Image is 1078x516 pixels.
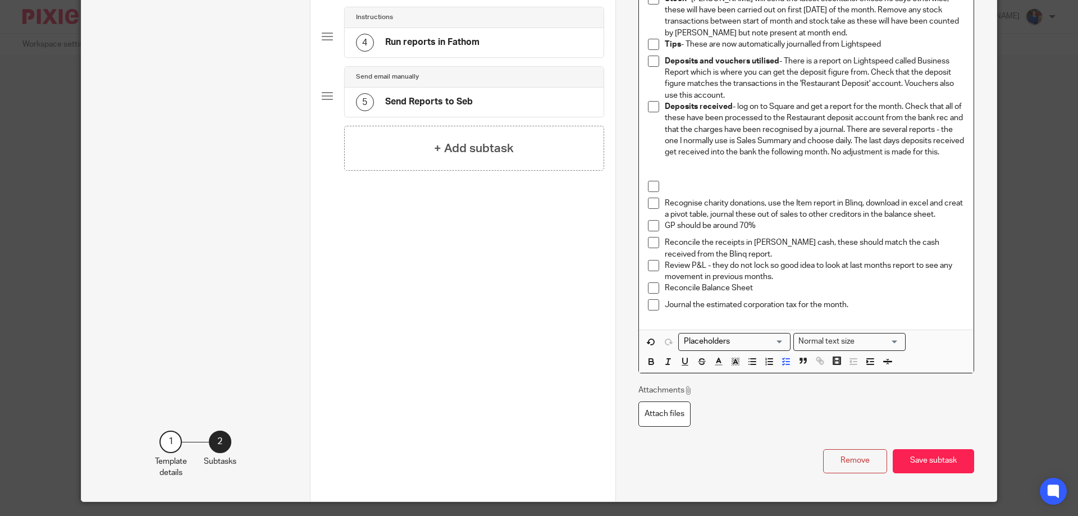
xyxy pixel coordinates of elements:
[665,103,733,111] strong: Deposits received
[385,36,479,48] h4: Run reports in Fathom
[858,336,899,348] input: Search for option
[356,13,393,22] h4: Instructions
[665,237,965,260] p: Reconcile the receipts in [PERSON_NAME] cash, these should match the cash received from the Blinq...
[159,431,182,453] div: 1
[665,282,965,294] p: Reconcile Balance Sheet
[665,39,965,50] p: - These are now automatically journalled from Lightspeed
[665,56,965,101] p: - There is a report on Lightspeed called Business Report which is where you can get the deposit f...
[356,93,374,111] div: 5
[204,456,236,467] p: Subtasks
[796,336,857,348] span: Normal text size
[434,140,514,157] h4: + Add subtask
[356,72,419,81] h4: Send email manually
[665,260,965,283] p: Review P&L - they do not lock so good idea to look at last months report to see any movement in p...
[665,57,779,65] strong: Deposits and vouchers utilised
[793,333,906,350] div: Text styles
[678,333,791,350] div: Placeholders
[823,449,887,473] button: Remove
[893,449,974,473] button: Save subtask
[680,336,784,348] input: Search for option
[665,198,965,221] p: Recognise charity donations, use the Item report in Blinq, download in excel and creat a pivot ta...
[638,385,693,396] p: Attachments
[356,34,374,52] div: 4
[665,299,965,310] p: Journal the estimated corporation tax for the month.
[385,96,473,108] h4: Send Reports to Seb
[793,333,906,350] div: Search for option
[638,401,691,427] label: Attach files
[665,101,965,158] p: - log on to Square and get a report for the month. Check that all of these have been processed to...
[155,456,187,479] p: Template details
[209,431,231,453] div: 2
[665,40,681,48] strong: Tips
[665,220,965,231] p: GP should be around 70%
[678,333,791,350] div: Search for option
